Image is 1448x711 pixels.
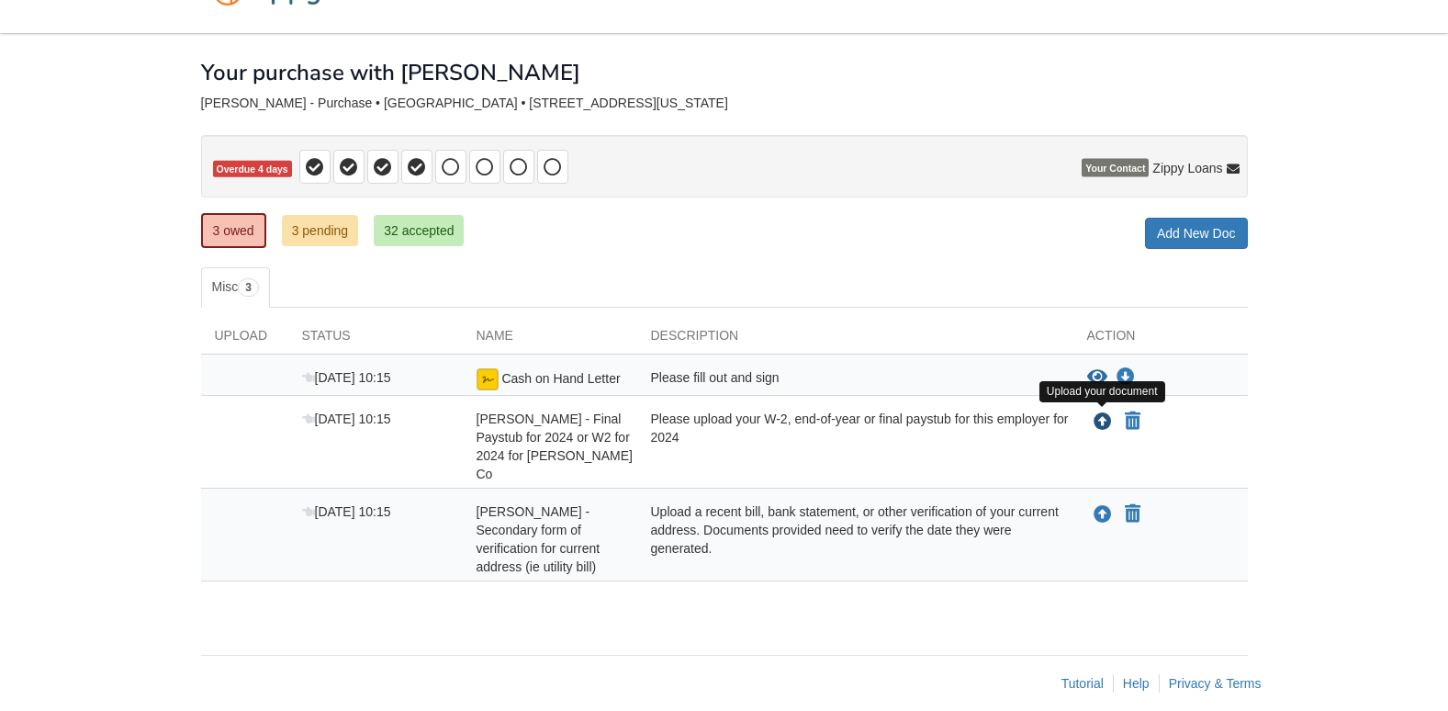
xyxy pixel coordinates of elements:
[201,326,288,354] div: Upload
[213,161,292,178] span: Overdue 4 days
[282,215,359,246] a: 3 pending
[1092,502,1114,526] button: Upload Solomon Watson - Secondary form of verification for current address (ie utility bill)
[477,368,499,390] img: esign
[201,61,580,85] h1: Your purchase with [PERSON_NAME]
[302,412,391,426] span: [DATE] 10:15
[1123,411,1142,433] button: Declare Solomon Watson - Final Paystub for 2024 or W2 for 2024 for Bartlett Co not applicable
[302,370,391,385] span: [DATE] 10:15
[637,502,1073,576] div: Upload a recent bill, bank statement, or other verification of your current address. Documents pr...
[1039,381,1165,402] div: Upload your document
[288,326,463,354] div: Status
[1087,368,1107,387] button: View Cash on Hand Letter
[1092,410,1114,434] button: Upload Solomon Watson - Final Paystub for 2024 or W2 for 2024 for Bartlett Co
[637,410,1073,483] div: Please upload your W-2, end-of-year or final paystub for this employer for 2024
[1123,503,1142,525] button: Declare Solomon Watson - Secondary form of verification for current address (ie utility bill) not...
[374,215,464,246] a: 32 accepted
[463,326,637,354] div: Name
[501,371,620,386] span: Cash on Hand Letter
[1082,159,1149,177] span: Your Contact
[1073,326,1248,354] div: Action
[1145,218,1248,249] a: Add New Doc
[477,412,633,481] span: [PERSON_NAME] - Final Paystub for 2024 or W2 for 2024 for [PERSON_NAME] Co
[477,504,601,574] span: [PERSON_NAME] - Secondary form of verification for current address (ie utility bill)
[201,267,270,308] a: Misc
[1061,676,1104,691] a: Tutorial
[201,96,1248,111] div: [PERSON_NAME] - Purchase • [GEOGRAPHIC_DATA] • [STREET_ADDRESS][US_STATE]
[201,213,266,248] a: 3 owed
[1123,676,1150,691] a: Help
[1117,370,1135,385] a: Download Cash on Hand Letter
[1152,159,1222,177] span: Zippy Loans
[238,278,259,297] span: 3
[637,326,1073,354] div: Description
[1169,676,1262,691] a: Privacy & Terms
[302,504,391,519] span: [DATE] 10:15
[637,368,1073,390] div: Please fill out and sign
